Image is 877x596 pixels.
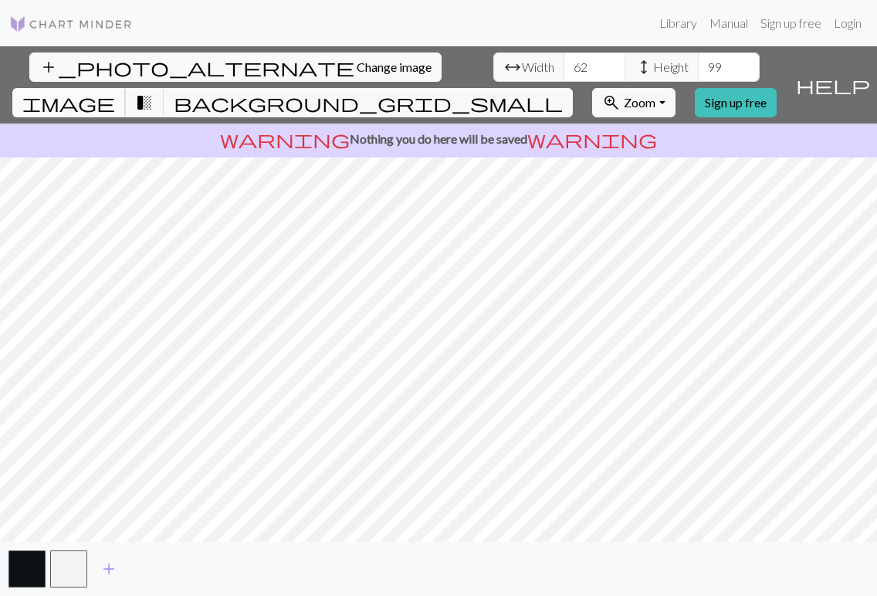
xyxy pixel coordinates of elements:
button: Change image [29,52,442,82]
p: Nothing you do here will be saved [6,130,871,148]
a: Login [828,8,868,39]
a: Sign up free [754,8,828,39]
span: Change image [357,59,432,74]
span: arrow_range [503,56,522,78]
a: Manual [703,8,754,39]
span: height [635,56,653,78]
button: Add color [90,554,128,584]
span: add_photo_alternate [39,56,354,78]
span: warning [527,128,657,150]
span: Zoom [624,95,655,110]
img: Logo [9,15,133,33]
a: Sign up free [695,88,777,117]
a: Library [653,8,703,39]
span: zoom_in [602,92,621,113]
span: Height [653,58,689,76]
button: Zoom [592,88,675,117]
span: help [796,74,870,96]
span: warning [220,128,350,150]
span: image [22,92,115,113]
span: Width [522,58,554,76]
button: Help [789,46,877,124]
span: background_grid_small [174,92,563,113]
span: add [100,558,118,580]
span: transition_fade [135,92,154,113]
